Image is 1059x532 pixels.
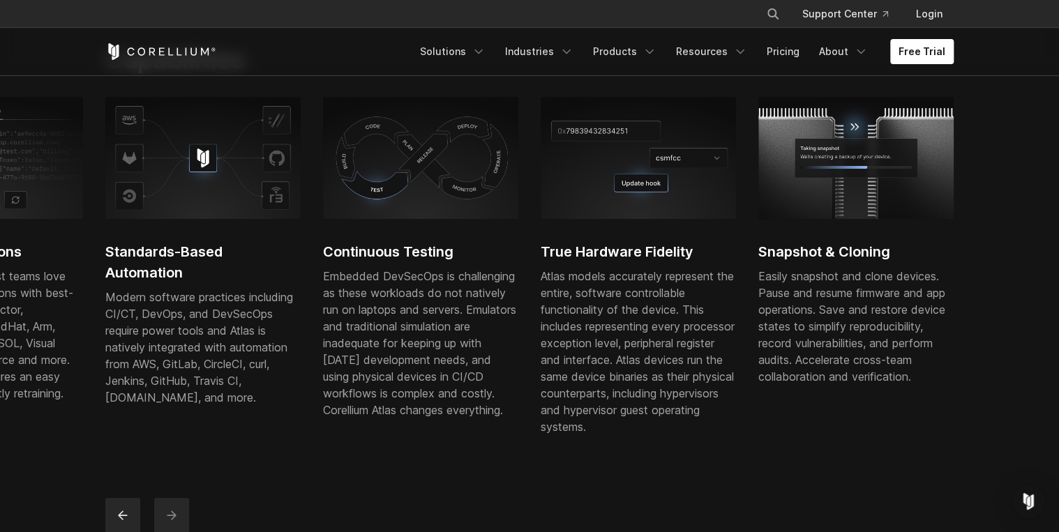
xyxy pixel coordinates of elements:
img: Snapshot & Cloning; Easily snapshot and clone devices [758,97,954,218]
h2: Standards-Based Automation [105,241,301,283]
div: Easily snapshot and clone devices. Pause and resume firmware and app operations. Save and restore... [758,268,954,385]
a: Support Center [791,1,899,26]
a: Resources [668,39,756,64]
a: About [811,39,876,64]
h2: Continuous Testing [323,241,518,262]
a: Solutions [412,39,494,64]
h2: Snapshot & Cloning [758,241,954,262]
h2: True Hardware Fidelity [541,241,736,262]
a: Corellium Home [105,43,216,60]
a: Products [585,39,665,64]
a: Pricing [758,39,808,64]
div: Embedded DevSecOps is challenging as these workloads do not natively run on laptops and servers. ... [323,268,518,418]
a: Login [905,1,954,26]
div: Modern software practices including CI/CT, DevOps, and DevSecOps require power tools and Atlas is... [105,289,301,406]
button: Search [760,1,786,26]
div: Open Intercom Messenger [1012,485,1045,518]
div: Navigation Menu [749,1,954,26]
a: Free Trial [890,39,954,64]
img: Continuous testing using physical devices in CI/CD workflows [323,97,518,218]
a: Industries [497,39,582,64]
div: Navigation Menu [412,39,954,64]
img: Update hook; True Hardware Fidelity [541,97,736,218]
img: Corellium platform integrating with AWS, GitHub, and CI tools for secure mobile app testing and D... [105,97,301,218]
p: Atlas models accurately represent the entire, software controllable functionality of the device. ... [541,268,736,435]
